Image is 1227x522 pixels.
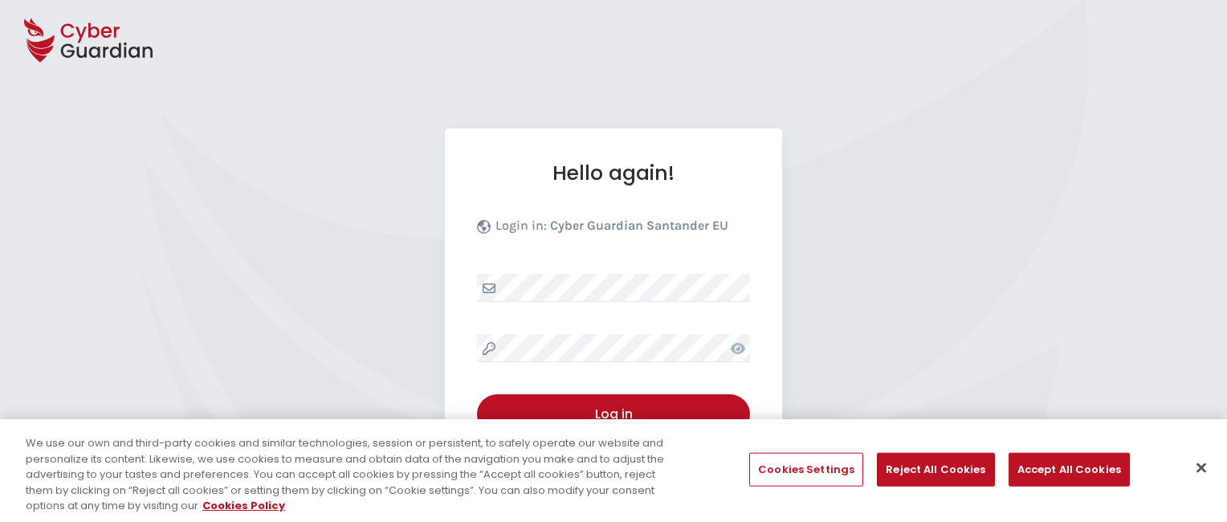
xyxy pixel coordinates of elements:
[26,435,675,514] div: We use our own and third-party cookies and similar technologies, session or persistent, to safely...
[1009,453,1130,487] button: Accept All Cookies
[1184,451,1219,486] button: Close
[202,498,285,513] a: More information about your privacy, opens in a new tab
[495,218,728,242] p: Login in:
[749,453,863,487] button: Cookies Settings, Opens the preference center dialog
[550,218,728,233] b: Cyber Guardian Santander EU
[477,161,750,186] h1: Hello again!
[489,405,738,424] div: Log in
[877,453,994,487] button: Reject All Cookies
[477,394,750,434] button: Log in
